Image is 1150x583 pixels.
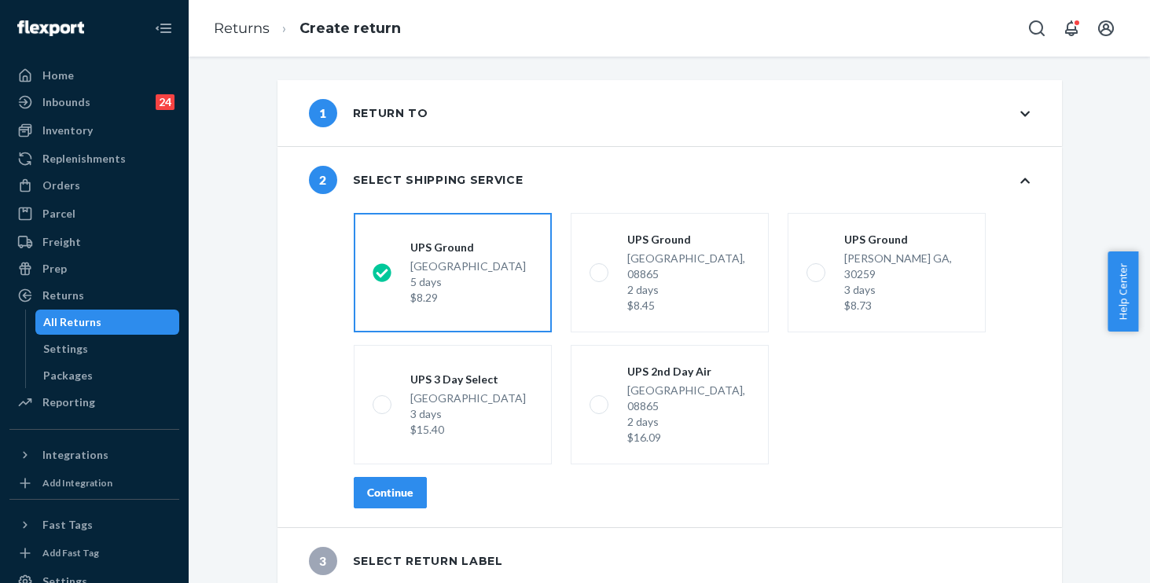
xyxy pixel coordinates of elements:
[844,298,967,313] div: $8.73
[367,485,413,500] div: Continue
[35,363,180,388] a: Packages
[17,20,84,36] img: Flexport logo
[410,274,526,290] div: 5 days
[410,422,526,438] div: $15.40
[9,256,179,281] a: Prep
[627,282,750,298] div: 2 days
[627,232,750,247] div: UPS Ground
[627,383,750,445] div: [GEOGRAPHIC_DATA], 08865
[43,314,101,330] div: All Returns
[9,90,179,115] a: Inbounds24
[42,546,99,559] div: Add Fast Tag
[9,442,179,467] button: Integrations
[1021,13,1053,44] button: Open Search Box
[844,232,967,247] div: UPS Ground
[410,406,526,422] div: 3 days
[42,206,75,222] div: Parcel
[1090,13,1122,44] button: Open account menu
[201,5,413,52] ol: breadcrumbs
[1108,251,1138,332] button: Help Center
[9,201,179,226] a: Parcel
[42,234,81,250] div: Freight
[309,99,337,127] span: 1
[42,394,95,410] div: Reporting
[43,368,93,383] div: Packages
[9,474,179,493] a: Add Integration
[9,63,179,88] a: Home
[9,544,179,563] a: Add Fast Tag
[410,258,526,306] div: [GEOGRAPHIC_DATA]
[627,414,750,430] div: 2 days
[309,547,337,575] span: 3
[42,151,126,167] div: Replenishments
[1056,13,1087,44] button: Open notifications
[9,173,179,198] a: Orders
[43,341,88,357] div: Settings
[354,477,427,508] button: Continue
[299,20,401,37] a: Create return
[42,261,67,277] div: Prep
[844,251,967,313] div: [PERSON_NAME] GA, 30259
[309,166,524,194] div: Select shipping service
[309,166,337,194] span: 2
[9,118,179,143] a: Inventory
[148,13,179,44] button: Close Navigation
[35,310,180,335] a: All Returns
[9,146,179,171] a: Replenishments
[42,178,80,193] div: Orders
[410,372,526,387] div: UPS 3 Day Select
[309,99,428,127] div: Return to
[9,283,179,308] a: Returns
[309,547,503,575] div: Select return label
[9,229,179,255] a: Freight
[844,282,967,298] div: 3 days
[214,20,270,37] a: Returns
[42,94,90,110] div: Inbounds
[627,251,750,313] div: [GEOGRAPHIC_DATA], 08865
[627,430,750,445] div: $16.09
[410,240,526,255] div: UPS Ground
[42,123,93,138] div: Inventory
[410,290,526,306] div: $8.29
[627,298,750,313] div: $8.45
[42,476,112,489] div: Add Integration
[627,364,750,379] div: UPS 2nd Day Air
[42,517,93,533] div: Fast Tags
[42,447,108,463] div: Integrations
[156,94,175,110] div: 24
[9,390,179,415] a: Reporting
[9,512,179,537] button: Fast Tags
[42,288,84,303] div: Returns
[35,336,180,361] a: Settings
[410,390,526,438] div: [GEOGRAPHIC_DATA]
[42,68,74,83] div: Home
